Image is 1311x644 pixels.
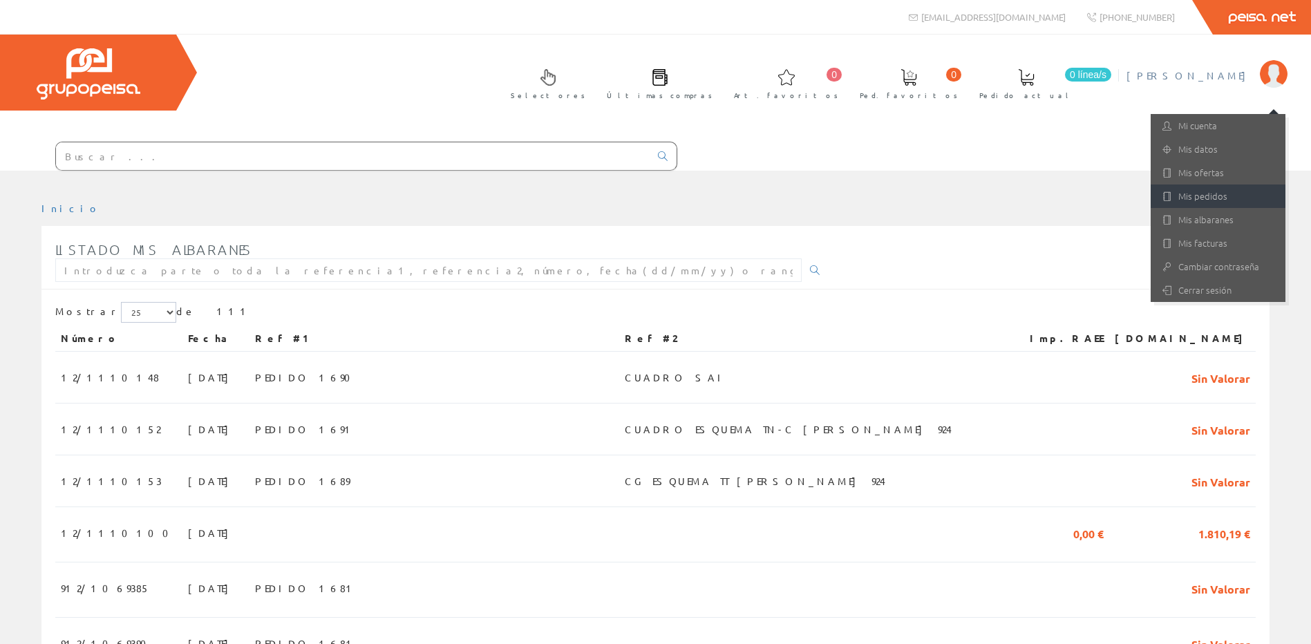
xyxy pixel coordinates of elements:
[1151,208,1285,231] a: Mis albaranes
[1100,11,1175,23] span: [PHONE_NUMBER]
[1073,521,1104,544] span: 0,00 €
[734,88,838,102] span: Art. favoritos
[188,576,236,600] span: [DATE]
[55,302,1256,326] div: de 111
[56,142,650,170] input: Buscar ...
[255,417,356,441] span: PEDIDO 1691
[511,88,585,102] span: Selectores
[55,258,802,282] input: Introduzca parte o toda la referencia1, referencia2, número, fecha(dd/mm/yy) o rango de fechas(dd...
[1126,57,1288,70] a: [PERSON_NAME]
[607,88,713,102] span: Últimas compras
[1151,255,1285,278] a: Cambiar contraseña
[1151,161,1285,184] a: Mis ofertas
[55,302,176,323] label: Mostrar
[1151,184,1285,208] a: Mis pedidos
[1151,114,1285,138] a: Mi cuenta
[37,48,140,100] img: Grupo Peisa
[61,417,160,441] span: 12/1110152
[1109,326,1256,351] th: [DOMAIN_NAME]
[1006,326,1109,351] th: Imp.RAEE
[255,469,350,493] span: PEDIDO 1689
[55,241,252,258] span: Listado mis albaranes
[188,469,236,493] span: [DATE]
[979,88,1073,102] span: Pedido actual
[255,366,359,389] span: PEDIDO 1690
[188,417,236,441] span: [DATE]
[182,326,249,351] th: Fecha
[625,469,885,493] span: CG ESQUEMA TT [PERSON_NAME] 924
[1198,521,1250,544] span: 1.810,19 €
[249,326,619,351] th: Ref #1
[619,326,1006,351] th: Ref #2
[827,68,842,82] span: 0
[1191,417,1250,441] span: Sin Valorar
[593,57,719,108] a: Últimas compras
[61,576,150,600] span: 912/1069385
[1065,68,1111,82] span: 0 línea/s
[1191,469,1250,493] span: Sin Valorar
[41,202,100,214] a: Inicio
[1151,278,1285,302] a: Cerrar sesión
[255,576,357,600] span: PEDIDO 1681
[61,521,177,544] span: 12/1110100
[497,57,592,108] a: Selectores
[1191,576,1250,600] span: Sin Valorar
[625,417,952,441] span: CUADRO ESQUEMA TN-C [PERSON_NAME] 924
[121,302,176,323] select: Mostrar
[1151,138,1285,161] a: Mis datos
[1151,231,1285,255] a: Mis facturas
[55,326,182,351] th: Número
[946,68,961,82] span: 0
[61,366,159,389] span: 12/1110148
[1126,68,1253,82] span: [PERSON_NAME]
[921,11,1066,23] span: [EMAIL_ADDRESS][DOMAIN_NAME]
[625,366,727,389] span: CUADRO SAI
[188,521,236,544] span: [DATE]
[61,469,162,493] span: 12/1110153
[188,366,236,389] span: [DATE]
[860,88,958,102] span: Ped. favoritos
[1191,366,1250,389] span: Sin Valorar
